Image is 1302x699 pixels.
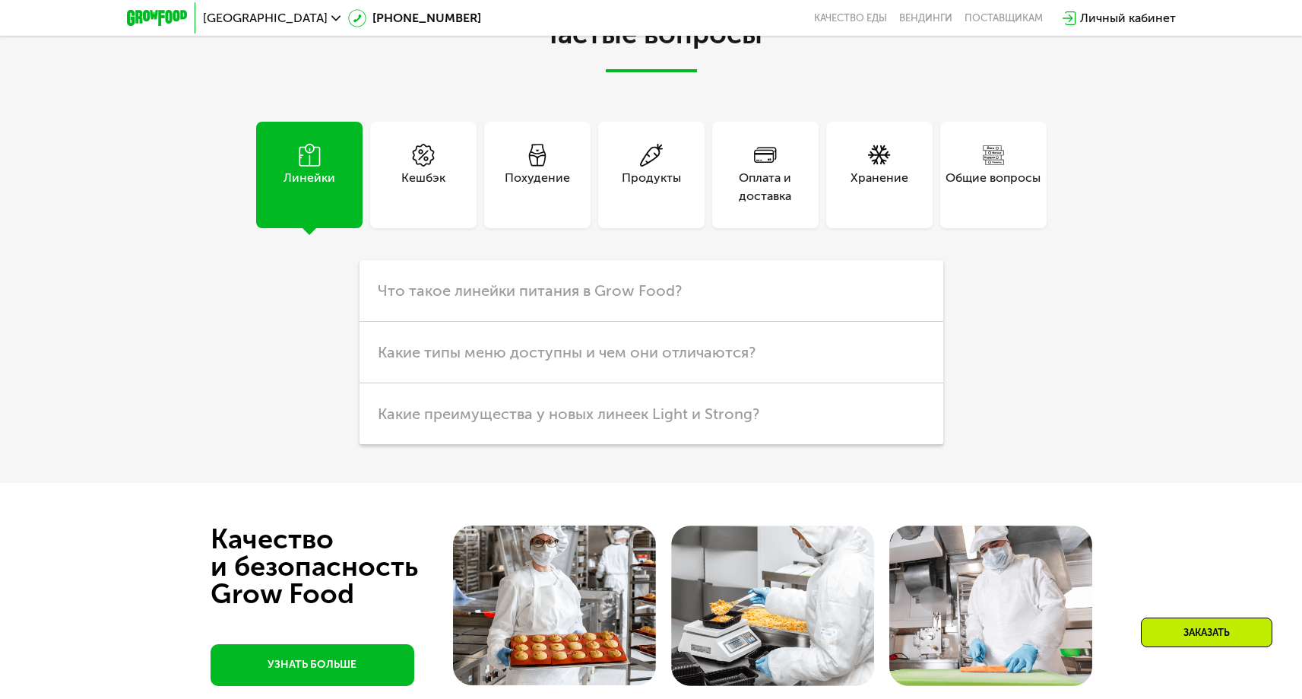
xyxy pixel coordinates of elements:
[378,281,682,300] span: Что такое линейки питания в Grow Food?
[712,169,819,205] div: Оплата и доставка
[348,9,481,27] a: [PHONE_NUMBER]
[814,12,887,24] a: Качество еды
[622,169,681,205] div: Продукты
[226,19,1077,72] h2: Частые вопросы
[378,405,759,423] span: Какие преимущества у новых линеек Light и Strong?
[505,169,570,205] div: Похудение
[1080,9,1176,27] div: Личный кабинет
[211,644,414,686] a: УЗНАТЬ БОЛЬШЕ
[203,12,328,24] span: [GEOGRAPHIC_DATA]
[378,343,756,361] span: Какие типы меню доступны и чем они отличаются?
[899,12,952,24] a: Вендинги
[401,169,445,205] div: Кешбэк
[851,169,908,205] div: Хранение
[965,12,1043,24] div: поставщикам
[284,169,335,205] div: Линейки
[1141,618,1272,647] div: Заказать
[946,169,1041,205] div: Общие вопросы
[211,526,474,608] div: Качество и безопасность Grow Food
